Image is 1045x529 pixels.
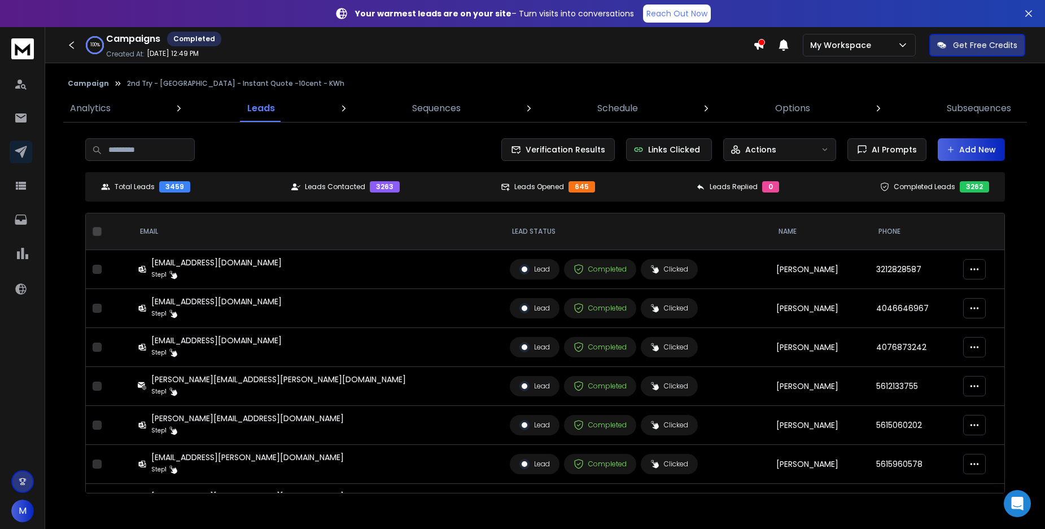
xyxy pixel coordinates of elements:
p: Actions [745,144,776,155]
div: 3263 [370,181,400,193]
a: Options [768,95,817,122]
p: Leads Opened [514,182,564,191]
div: Open Intercom Messenger [1004,490,1031,517]
h1: Campaigns [106,32,160,46]
div: 645 [569,181,595,193]
td: 3212828587 [869,250,957,289]
td: [PERSON_NAME] [769,289,869,328]
p: Subsequences [947,102,1011,115]
div: [EMAIL_ADDRESS][DOMAIN_NAME] [151,296,282,307]
td: 4046646967 [869,289,957,328]
button: M [11,500,34,522]
a: Reach Out Now [643,5,711,23]
p: Created At: [106,50,145,59]
td: [PERSON_NAME] [769,484,869,523]
div: Completed [574,420,627,430]
p: 2nd Try - [GEOGRAPHIC_DATA] - Instant Quote -10cent - KWh [127,79,344,88]
a: Leads [241,95,282,122]
p: Schedule [597,102,638,115]
div: 3459 [159,181,190,193]
td: 5612133755 [869,367,957,406]
a: Schedule [591,95,645,122]
td: [PERSON_NAME] [769,406,869,445]
p: Leads Contacted [305,182,365,191]
p: Step 1 [151,425,167,436]
div: Lead [519,342,550,352]
button: Verification Results [501,138,615,161]
p: Get Free Credits [953,40,1017,51]
th: EMAIL [131,213,503,250]
div: 0 [762,181,779,193]
div: Clicked [650,343,688,352]
div: [PERSON_NAME][EMAIL_ADDRESS][PERSON_NAME][DOMAIN_NAME] [151,374,406,385]
div: Lead [519,381,550,391]
p: Analytics [70,102,111,115]
td: 5615060202 [869,406,957,445]
th: NAME [769,213,869,250]
strong: Your warmest leads are on your site [355,8,511,19]
p: – Turn visits into conversations [355,8,634,19]
div: Completed [574,381,627,391]
img: logo [11,38,34,59]
div: Completed [574,459,627,469]
span: Verification Results [521,144,605,155]
div: [EMAIL_ADDRESS][PERSON_NAME][DOMAIN_NAME] [151,452,344,463]
p: Step 1 [151,347,167,359]
div: [EMAIL_ADDRESS][DOMAIN_NAME] [151,257,282,268]
p: Reach Out Now [646,8,707,19]
td: [PERSON_NAME] [769,328,869,367]
span: AI Prompts [867,144,917,155]
p: Options [775,102,810,115]
a: Sequences [405,95,467,122]
p: Step 1 [151,308,167,320]
p: Leads Replied [710,182,758,191]
td: [PERSON_NAME] [769,445,869,484]
p: Total Leads [115,182,155,191]
div: Completed [167,32,221,46]
button: AI Prompts [847,138,926,161]
td: 5616340892 [869,484,957,523]
div: [PERSON_NAME][EMAIL_ADDRESS][DOMAIN_NAME] [151,413,344,424]
div: Lead [519,264,550,274]
p: Step 1 [151,464,167,475]
p: My Workspace [810,40,876,51]
div: Clicked [650,421,688,430]
a: Analytics [63,95,117,122]
div: Clicked [650,304,688,313]
div: Lead [519,420,550,430]
p: Sequences [412,102,461,115]
td: 5615960578 [869,445,957,484]
div: Clicked [650,460,688,469]
div: [EMAIL_ADDRESS][DOMAIN_NAME] [151,335,282,346]
p: Leads [247,102,275,115]
th: Phone [869,213,957,250]
div: Clicked [650,382,688,391]
a: Subsequences [940,95,1018,122]
th: LEAD STATUS [503,213,769,250]
td: [PERSON_NAME] [769,250,869,289]
button: Get Free Credits [929,34,1025,56]
p: Step 1 [151,386,167,397]
div: [PERSON_NAME][EMAIL_ADDRESS][DOMAIN_NAME] [151,491,344,502]
p: Completed Leads [894,182,955,191]
div: Completed [574,303,627,313]
p: 100 % [90,42,100,49]
div: 3262 [960,181,989,193]
div: Lead [519,303,550,313]
div: Clicked [650,265,688,274]
div: Completed [574,342,627,352]
td: [PERSON_NAME] [769,367,869,406]
div: Lead [519,459,550,469]
p: [DATE] 12:49 PM [147,49,199,58]
button: Add New [938,138,1005,161]
p: Links Clicked [648,144,700,155]
p: Step 1 [151,269,167,281]
button: Campaign [68,79,109,88]
div: Completed [574,264,627,274]
td: 4076873242 [869,328,957,367]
